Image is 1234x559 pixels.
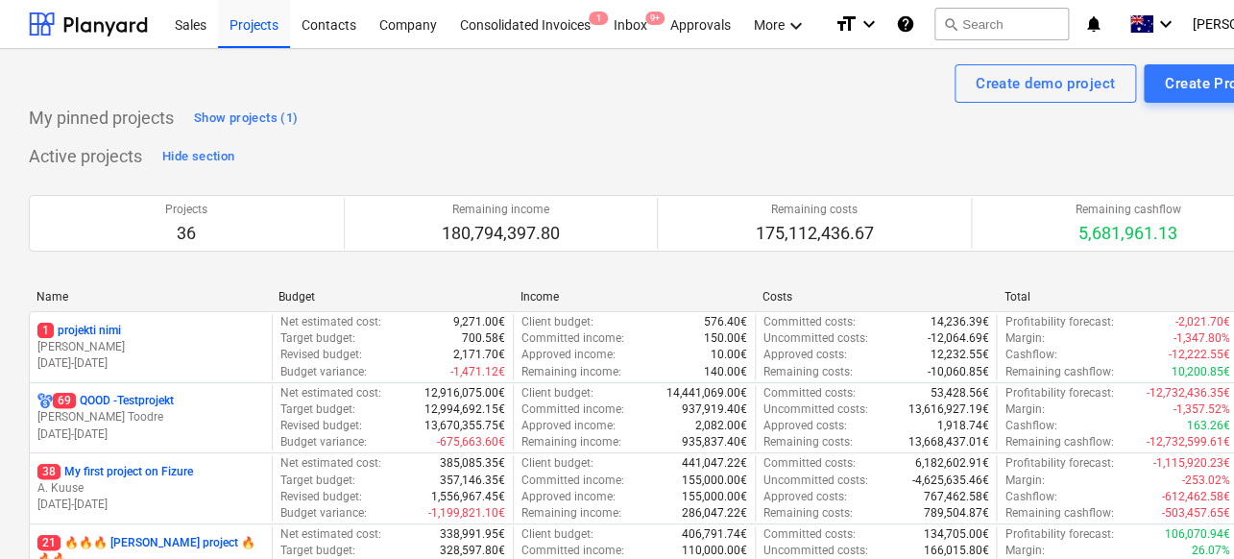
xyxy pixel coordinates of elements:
[955,64,1136,103] button: Create demo project
[520,290,747,304] div: Income
[37,323,264,372] div: 1projekti nimi[PERSON_NAME][DATE]-[DATE]
[189,103,302,134] button: Show projects (1)
[521,418,616,434] p: Approved income :
[431,489,505,505] p: 1,556,967.45€
[440,526,505,543] p: 338,991.95€
[923,489,988,505] p: 767,462.58€
[763,543,868,559] p: Uncommitted costs :
[162,146,234,168] div: Hide section
[280,434,367,450] p: Budget variance :
[37,535,60,550] span: 21
[936,418,988,434] p: 1,918.74€
[911,473,988,489] p: -4,625,635.46€
[1004,401,1044,418] p: Margin :
[1004,505,1113,522] p: Remaining cashflow :
[1004,526,1113,543] p: Profitability forecast :
[934,8,1069,40] button: Search
[835,12,858,36] i: format_size
[37,480,264,497] p: A. Kuuse
[440,473,505,489] p: 357,146.35€
[424,401,505,418] p: 12,994,692.15€
[1004,330,1044,347] p: Margin :
[682,505,747,522] p: 286,047.22€
[37,393,53,409] div: Project has multi currencies enabled
[763,314,856,330] p: Committed costs :
[763,526,856,543] p: Committed costs :
[682,526,747,543] p: 406,791.74€
[1172,364,1230,380] p: 10,200.85€
[1004,473,1044,489] p: Margin :
[858,12,881,36] i: keyboard_arrow_down
[1169,347,1230,363] p: -12,222.55€
[682,473,747,489] p: 155,000.00€
[36,290,263,304] div: Name
[763,385,856,401] p: Committed costs :
[943,16,958,32] span: search
[37,393,264,442] div: 69QOOD -Testprojekt[PERSON_NAME] Toodre[DATE]-[DATE]
[755,222,873,245] p: 175,112,436.67
[914,455,988,472] p: 6,182,602.91€
[763,347,847,363] p: Approved costs :
[521,543,624,559] p: Committed income :
[280,526,381,543] p: Net estimated cost :
[450,364,505,380] p: -1,471.12€
[194,108,298,130] div: Show projects (1)
[589,12,608,25] span: 1
[37,323,121,339] p: projekti nimi
[1004,347,1056,363] p: Cashflow :
[930,314,988,330] p: 14,236.39€
[645,12,665,25] span: 9+
[763,473,868,489] p: Uncommitted costs :
[1154,12,1177,36] i: keyboard_arrow_down
[930,385,988,401] p: 53,428.56€
[666,385,747,401] p: 14,441,069.00€
[424,385,505,401] p: 12,916,075.00€
[37,323,54,338] span: 1
[437,434,505,450] p: -675,663.60€
[521,434,621,450] p: Remaining income :
[1004,489,1056,505] p: Cashflow :
[1147,434,1230,450] p: -12,732,599.61€
[278,290,505,304] div: Budget
[1084,12,1103,36] i: notifications
[682,434,747,450] p: 935,837.40€
[1004,434,1113,450] p: Remaining cashflow :
[37,464,264,513] div: 38My first project on FizureA. Kuuse[DATE]-[DATE]
[37,409,264,425] p: [PERSON_NAME] Toodre
[521,473,624,489] p: Committed income :
[280,364,367,380] p: Budget variance :
[1004,418,1056,434] p: Cashflow :
[157,141,239,172] button: Hide section
[37,426,264,443] p: [DATE] - [DATE]
[280,347,362,363] p: Revised budget :
[976,71,1115,96] div: Create demo project
[1138,467,1234,559] iframe: Chat Widget
[462,330,505,347] p: 700.58€
[1004,290,1231,304] div: Total
[165,222,207,245] p: 36
[1004,385,1113,401] p: Profitability forecast :
[521,314,593,330] p: Client budget :
[907,401,988,418] p: 13,616,927.19€
[711,347,747,363] p: 10.00€
[37,497,264,513] p: [DATE] - [DATE]
[923,543,988,559] p: 166,015.80€
[763,330,868,347] p: Uncommitted costs :
[896,12,915,36] i: Knowledge base
[521,347,616,363] p: Approved income :
[521,455,593,472] p: Client budget :
[37,339,264,355] p: [PERSON_NAME]
[682,543,747,559] p: 110,000.00€
[763,489,847,505] p: Approved costs :
[1147,385,1230,401] p: -12,732,436.35€
[29,145,142,168] p: Active projects
[453,347,505,363] p: 2,171.70€
[440,455,505,472] p: 385,085.35€
[280,455,381,472] p: Net estimated cost :
[280,418,362,434] p: Revised budget :
[763,505,853,522] p: Remaining costs :
[53,393,76,408] span: 69
[280,505,367,522] p: Budget variance :
[930,347,988,363] p: 12,232.55€
[521,385,593,401] p: Client budget :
